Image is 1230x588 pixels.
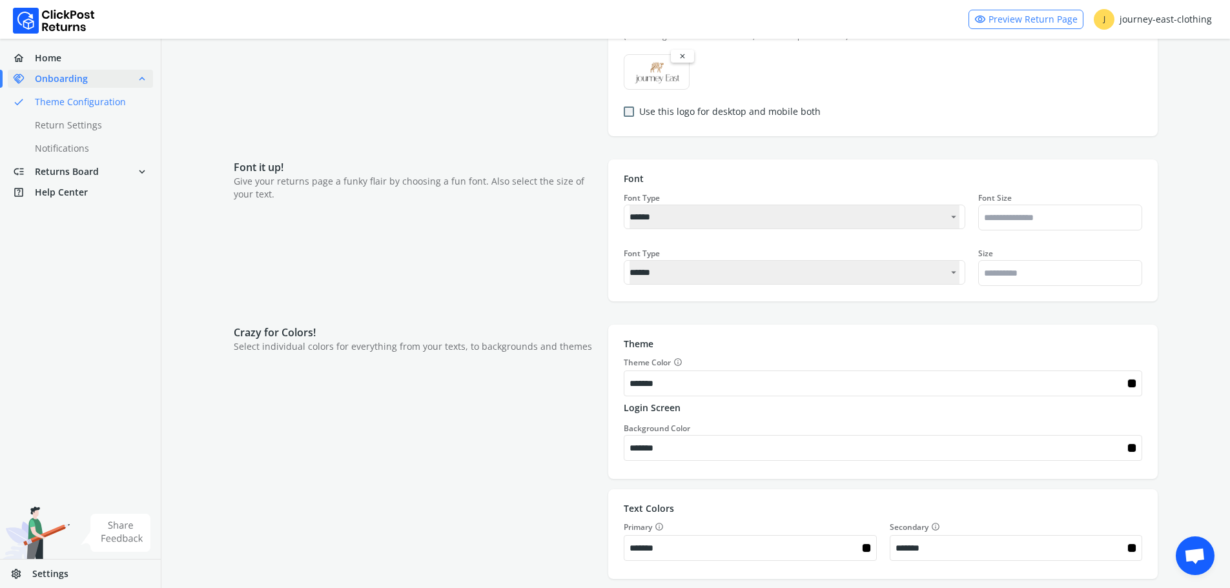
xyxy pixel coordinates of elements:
span: low_priority [13,163,35,181]
span: handshake [13,70,35,88]
span: Returns Board [35,165,99,178]
a: visibilityPreview Return Page [969,10,1083,29]
span: Help Center [35,186,88,199]
a: homeHome [8,49,153,67]
div: Font Type [624,193,965,203]
span: visibility [974,10,986,28]
a: doneTheme Configuration [8,93,169,111]
p: Give your returns page a funky flair by choosing a fun font. Also select the size of your text. [234,175,595,201]
span: help_center [13,183,35,201]
img: Logo [13,8,95,34]
button: Primary [652,520,664,534]
p: Crazy for Colors! [234,325,595,340]
span: Home [35,52,61,65]
span: settings [10,565,32,583]
label: Font Size [978,193,1142,203]
img: share feedback [81,514,151,552]
button: Secondary [928,520,940,534]
div: Font Type [624,248,965,259]
label: Secondary [890,520,1142,534]
span: Onboarding [35,72,88,85]
a: Return Settings [8,116,169,134]
span: info [931,520,940,533]
label: Primary [624,520,876,534]
p: Font [624,172,1142,185]
span: info [655,520,664,533]
p: Font it up! [234,159,595,175]
label: Use this logo for desktop and mobile both [639,105,821,118]
label: Background Color [624,423,690,434]
button: close [671,50,694,63]
a: help_centerHelp Center [8,183,153,201]
div: journey-east-clothing [1094,9,1212,30]
span: J [1094,9,1114,30]
span: home [13,49,35,67]
img: header_logo [624,55,689,89]
p: Theme [624,338,1142,350]
p: Select individual colors for everything from your texts, to backgrounds and themes [234,340,595,353]
span: close [679,51,686,61]
span: info [673,356,682,369]
span: expand_less [136,70,148,88]
span: expand_more [136,163,148,181]
span: Settings [32,567,68,580]
p: Login Screen [624,401,1142,414]
button: Theme Color [671,356,682,369]
label: Theme Color [624,356,1142,369]
a: Notifications [8,139,169,157]
div: Open chat [1176,536,1215,575]
p: Text Colors [624,502,1142,515]
span: done [13,93,25,111]
label: Size [978,248,1142,259]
